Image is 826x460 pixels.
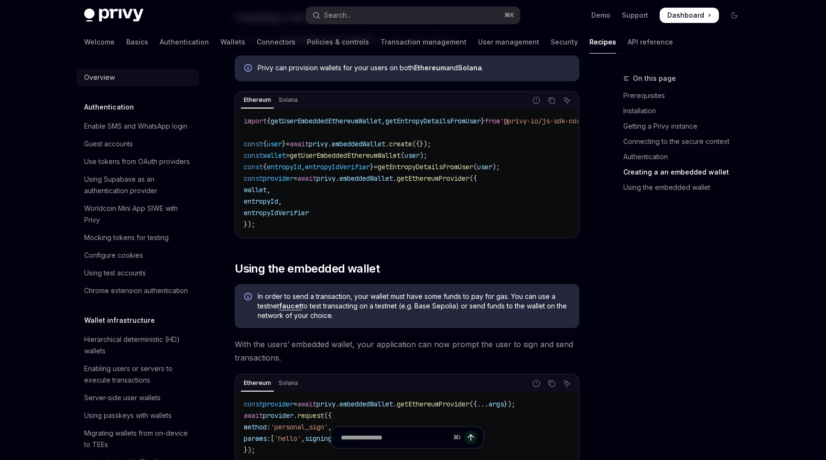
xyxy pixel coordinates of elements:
span: ... [477,400,489,408]
span: = [286,151,290,160]
div: Use tokens from OAuth providers [84,156,190,167]
a: Support [622,11,648,20]
span: provider [263,411,293,420]
span: const [244,140,263,148]
span: privy [316,174,336,183]
span: getEthereumProvider [397,174,469,183]
a: Prerequisites [623,88,750,103]
button: Ask AI [561,377,573,390]
a: Policies & controls [307,31,369,54]
svg: Info [244,293,254,302]
span: ({ [469,400,477,408]
a: Using passkeys with wallets [76,407,199,424]
span: . [336,400,339,408]
span: } [282,140,286,148]
div: Enable SMS and WhatsApp login [84,120,187,132]
a: Using test accounts [76,264,199,282]
button: Report incorrect code [530,94,543,107]
span: create [389,140,412,148]
a: Configure cookies [76,247,199,264]
span: } [481,117,485,125]
span: getEthereumProvider [397,400,469,408]
div: Using Supabase as an authentication provider [84,174,193,197]
span: ({ [324,411,332,420]
div: Using test accounts [84,267,146,279]
span: ({}); [412,140,431,148]
a: Overview [76,69,199,86]
span: entropyIdVerifier [244,208,309,217]
span: . [336,174,339,183]
div: Solana [276,94,301,106]
span: . [385,140,389,148]
span: user [267,140,282,148]
a: Guest accounts [76,135,199,153]
button: Report incorrect code [530,377,543,390]
span: In order to send a transaction, your wallet must have some funds to pay for gas. You can use a te... [258,292,570,320]
a: API reference [628,31,673,54]
div: Privy can provision wallets for your users on both and . [258,63,570,74]
span: provider [263,400,293,408]
span: { [267,117,271,125]
span: await [297,400,316,408]
a: Chrome extension authentication [76,282,199,299]
span: , [301,163,305,171]
a: Transaction management [380,31,467,54]
span: getEntropyDetailsFromUser [378,163,473,171]
span: entropyIdVerifier [305,163,370,171]
div: Overview [84,72,115,83]
strong: Ethereum [414,64,446,72]
a: Authentication [160,31,209,54]
span: wallet [244,186,267,194]
div: Search... [324,10,351,21]
a: faucet [279,302,302,310]
span: Dashboard [667,11,704,20]
span: } [370,163,374,171]
svg: Info [244,64,254,74]
div: Ethereum [241,94,274,106]
span: privy [316,400,336,408]
span: getUserEmbeddedEthereumWallet [290,151,401,160]
span: ( [401,151,404,160]
span: args [489,400,504,408]
div: Server-side user wallets [84,392,161,404]
span: const [244,163,263,171]
div: Ethereum [241,377,274,389]
span: , [381,117,385,125]
a: Installation [623,103,750,119]
span: wallet [263,151,286,160]
span: . [293,411,297,420]
a: Connecting to the secure context [623,134,750,149]
img: dark logo [84,9,143,22]
span: , [278,197,282,206]
h5: Authentication [84,101,134,113]
span: getEntropyDetailsFromUser [385,117,481,125]
span: ); [420,151,427,160]
button: Ask AI [561,94,573,107]
span: { [263,163,267,171]
span: getUserEmbeddedEthereumWallet [271,117,381,125]
button: Toggle dark mode [727,8,742,23]
a: Recipes [589,31,616,54]
a: Hierarchical deterministic (HD) wallets [76,331,199,360]
a: Use tokens from OAuth providers [76,153,199,170]
h5: Wallet infrastructure [84,315,155,326]
span: const [244,151,263,160]
span: . [393,400,397,408]
div: Configure cookies [84,250,143,261]
span: ⌘ K [504,11,514,19]
a: Server-side user wallets [76,389,199,406]
span: }); [504,400,515,408]
span: { [263,140,267,148]
a: Basics [126,31,148,54]
div: Enabling users or servers to execute transactions [84,363,193,386]
span: = [293,174,297,183]
span: from [485,117,500,125]
button: Send message [464,431,478,444]
span: const [244,174,263,183]
span: With the users’ embedded wallet, your application can now prompt the user to sign and send transa... [235,338,579,364]
a: Enabling users or servers to execute transactions [76,360,199,389]
button: Copy the contents from the code block [545,94,558,107]
span: ({ [469,174,477,183]
span: . [393,174,397,183]
span: ); [492,163,500,171]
